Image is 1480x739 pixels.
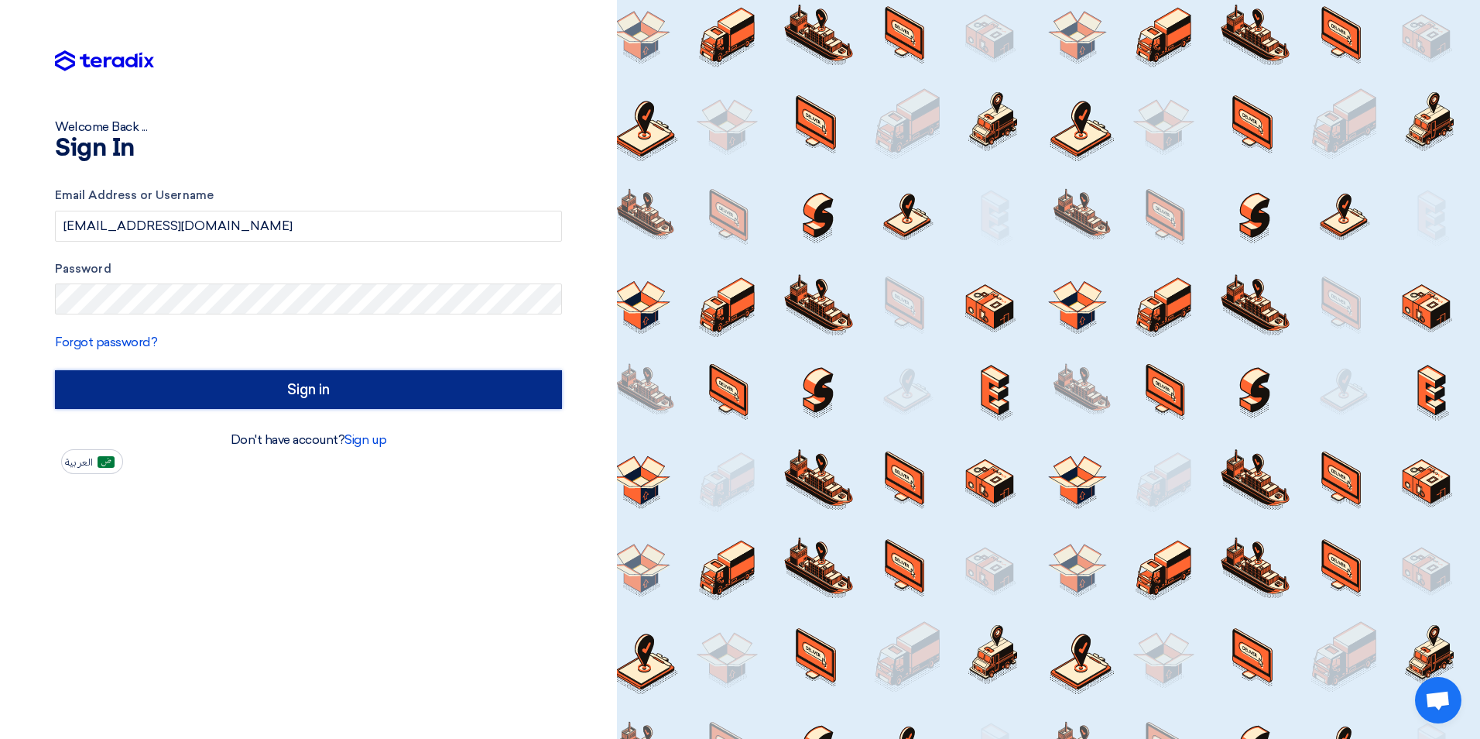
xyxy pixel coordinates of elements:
label: Password [55,260,562,278]
img: ar-AR.png [98,456,115,468]
button: العربية [61,449,123,474]
input: Sign in [55,370,562,409]
img: Teradix logo [55,50,154,72]
a: Forgot password? [55,335,157,349]
input: Enter your business email or username [55,211,562,242]
div: Don't have account? [55,431,562,449]
div: Welcome Back ... [55,118,562,136]
span: العربية [65,457,93,468]
a: Sign up [344,432,386,447]
h1: Sign In [55,136,562,161]
label: Email Address or Username [55,187,562,205]
div: Open chat [1415,677,1461,724]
